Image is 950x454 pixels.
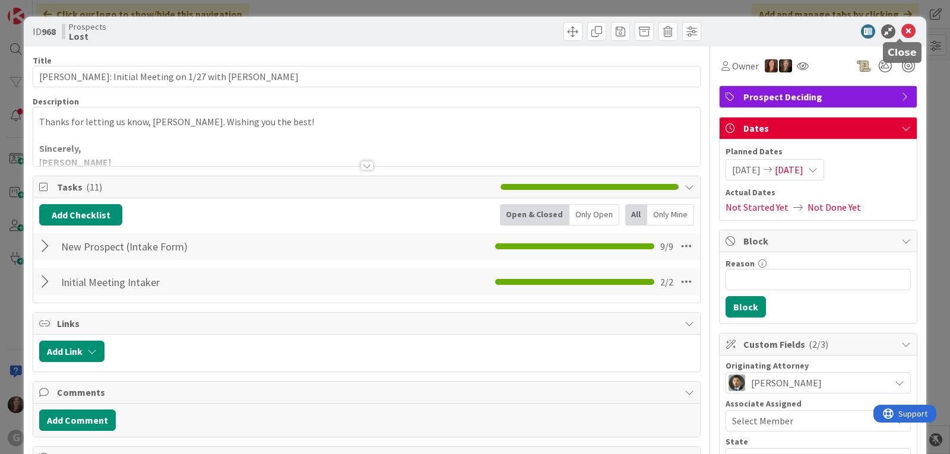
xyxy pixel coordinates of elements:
[726,296,766,318] button: Block
[809,338,828,350] span: ( 2/3 )
[743,337,895,351] span: Custom Fields
[647,204,694,226] div: Only Mine
[726,361,911,370] div: Originating Attorney
[39,341,104,362] button: Add Link
[57,385,679,399] span: Comments
[751,376,822,390] span: [PERSON_NAME]
[25,2,54,16] span: Support
[569,204,619,226] div: Only Open
[660,275,673,289] span: 2 / 2
[807,200,861,214] span: Not Done Yet
[726,186,911,199] span: Actual Dates
[726,145,911,158] span: Planned Dates
[743,90,895,104] span: Prospect Deciding
[625,204,647,226] div: All
[779,59,792,72] img: SB
[726,399,911,408] div: Associate Assigned
[86,181,102,193] span: ( 11 )
[39,204,122,226] button: Add Checklist
[33,96,79,107] span: Description
[39,115,694,129] p: Thanks for letting us know, [PERSON_NAME]. Wishing you the best!
[743,121,895,135] span: Dates
[775,163,803,177] span: [DATE]
[726,437,911,446] div: State
[39,409,116,431] button: Add Comment
[732,414,793,428] span: Select Member
[500,204,569,226] div: Open & Closed
[732,163,761,177] span: [DATE]
[42,26,56,37] b: 968
[726,200,788,214] span: Not Started Yet
[660,239,673,253] span: 9 / 9
[732,59,759,73] span: Owner
[888,47,917,58] h5: Close
[69,31,106,41] b: Lost
[57,180,495,194] span: Tasks
[726,258,755,269] label: Reason
[57,316,679,331] span: Links
[729,374,745,391] img: CG
[69,22,106,31] span: Prospects
[57,236,324,257] input: Add Checklist...
[57,271,324,293] input: Add Checklist...
[33,55,52,66] label: Title
[33,66,701,87] input: type card name here...
[743,234,895,248] span: Block
[33,24,56,39] span: ID
[765,59,778,72] img: CA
